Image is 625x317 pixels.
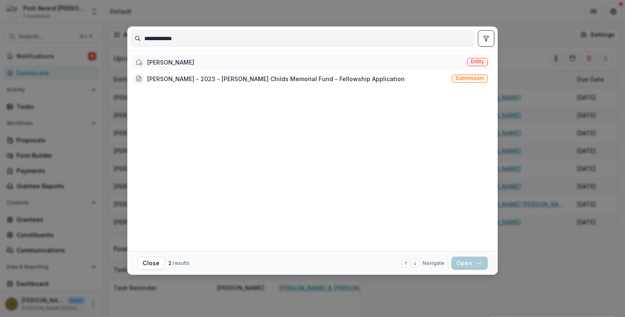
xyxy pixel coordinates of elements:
button: Close [137,257,165,270]
span: results [173,260,190,266]
button: Open [451,257,488,270]
div: [PERSON_NAME] - 2023 - [PERSON_NAME] Childs Memorial Fund - Fellowship Application [147,74,405,83]
span: Entity [471,59,484,65]
span: 2 [168,260,172,266]
button: toggle filters [478,30,494,47]
span: Submission [456,75,484,81]
span: Navigate [422,259,444,267]
div: [PERSON_NAME] [147,58,194,67]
